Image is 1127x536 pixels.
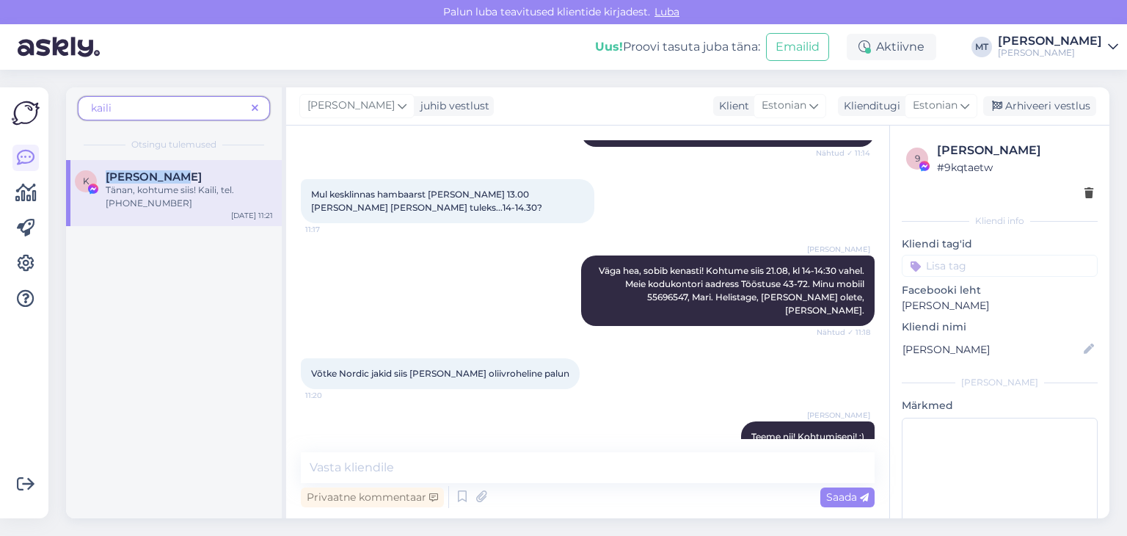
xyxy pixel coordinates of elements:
button: Emailid [766,33,829,61]
p: Kliendi nimi [902,319,1098,335]
span: 9 [915,153,920,164]
div: juhib vestlust [415,98,489,114]
span: [PERSON_NAME] [807,410,870,421]
div: [DATE] 11:21 [231,210,273,221]
div: Privaatne kommentaar [301,488,444,507]
div: Kliendi info [902,214,1098,228]
div: # 9kqtaetw [937,159,1093,175]
p: Märkmed [902,398,1098,413]
b: Uus! [595,40,623,54]
div: Tänan, kohtume siis! Kaili, tel. [PHONE_NUMBER] [106,184,273,210]
img: Askly Logo [12,99,40,127]
div: [PERSON_NAME] [937,142,1093,159]
div: Klient [713,98,749,114]
span: Otsingu tulemused [131,138,216,151]
div: Klienditugi [838,98,900,114]
span: Estonian [913,98,958,114]
p: [PERSON_NAME] [902,298,1098,314]
span: Kaili Maide [106,170,202,184]
input: Lisa tag [902,255,1098,277]
div: [PERSON_NAME] [998,35,1102,47]
span: K [83,175,90,186]
span: 11:17 [305,224,360,235]
span: kaili [91,101,112,115]
span: Võtke Nordic jakid siis [PERSON_NAME] oliivroheline palun [311,368,569,379]
span: [PERSON_NAME] [807,244,870,255]
span: Luba [650,5,684,18]
span: Väga hea, sobib kenasti! Kohtume siis 21.08, kl 14-14:30 vahel. Meie kodukontori aadress Tööstuse... [599,265,867,316]
span: Estonian [762,98,806,114]
span: Saada [826,490,869,504]
div: Proovi tasuta juba täna: [595,38,760,56]
span: Nähtud ✓ 11:18 [815,327,870,338]
div: [PERSON_NAME] [998,47,1102,59]
div: MT [971,37,992,57]
div: Arhiveeri vestlus [983,96,1096,116]
a: [PERSON_NAME][PERSON_NAME] [998,35,1118,59]
span: Nähtud ✓ 11:14 [815,148,870,159]
input: Lisa nimi [902,341,1081,358]
span: 11:20 [305,390,360,401]
div: Aktiivne [847,34,936,60]
span: Mul kesklinnas hambaarst [PERSON_NAME] 13.00 [PERSON_NAME] [PERSON_NAME] tuleks...14-14.30? [311,189,542,213]
p: Kliendi tag'id [902,236,1098,252]
span: Teeme nii! Kohtumiseni! :) [751,431,864,442]
div: [PERSON_NAME] [902,376,1098,389]
p: Facebooki leht [902,283,1098,298]
span: [PERSON_NAME] [307,98,395,114]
